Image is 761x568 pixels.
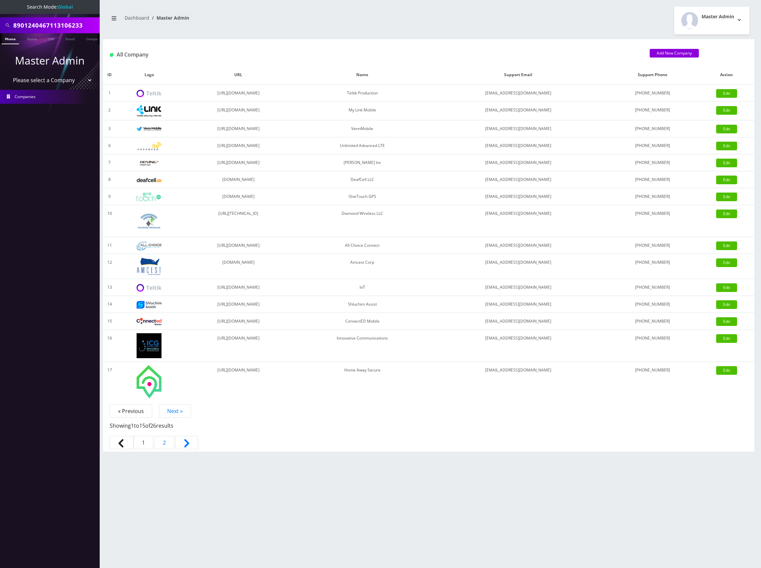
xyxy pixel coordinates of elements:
td: Unlimited Advanced LTE [294,137,430,154]
a: SIM [45,33,57,44]
td: [URL][DOMAIN_NAME] [182,313,294,330]
a: Next » [159,404,191,418]
td: [EMAIL_ADDRESS][DOMAIN_NAME] [430,120,606,137]
th: Logo [116,65,182,85]
td: [PHONE_NUMBER] [606,171,699,188]
img: Rexing Inc [137,160,162,166]
span: « Previous [110,404,152,418]
a: Next &raquo; [175,436,198,449]
a: Edit [716,258,737,267]
a: Edit [716,283,737,292]
span: 1 [131,422,134,429]
td: Home Away Secure [294,362,430,402]
img: My Link Mobile [137,105,162,117]
td: [PHONE_NUMBER] [606,313,699,330]
td: [URL][DOMAIN_NAME] [182,85,294,102]
img: Teltik Production [137,90,162,97]
td: [PHONE_NUMBER] [606,137,699,154]
img: Innovative Communications [137,333,162,358]
td: [EMAIL_ADDRESS][DOMAIN_NAME] [430,330,606,362]
a: Edit [716,159,737,167]
td: OneTouch GPS [294,188,430,205]
td: [PHONE_NUMBER] [606,188,699,205]
img: Diamond Wireless LLC [137,209,162,233]
a: Edit [716,106,737,115]
a: Edit [716,176,737,184]
img: DeafCell LLC [137,178,162,182]
td: 1 [103,85,116,102]
td: [URL][TECHNICAL_ID] [182,205,294,237]
button: Master Admin [674,7,749,34]
nav: breadcrumb [108,11,424,30]
td: 10 [103,205,116,237]
strong: Global [58,4,73,10]
td: Shluchim Assist [294,296,430,313]
td: 2 [103,102,116,120]
nav: Page navigation example [103,407,754,452]
a: Edit [716,210,737,218]
td: [EMAIL_ADDRESS][DOMAIN_NAME] [430,237,606,254]
td: [URL][DOMAIN_NAME] [182,279,294,296]
td: [EMAIL_ADDRESS][DOMAIN_NAME] [430,362,606,402]
th: Action [699,65,754,85]
th: Support Phone [606,65,699,85]
td: IoT [294,279,430,296]
td: 7 [103,154,116,171]
td: 17 [103,362,116,402]
h2: Master Admin [702,14,734,20]
img: VennMobile [137,127,162,131]
img: All Company [110,53,113,57]
td: 14 [103,296,116,313]
a: Add New Company [650,49,699,58]
td: [EMAIL_ADDRESS][DOMAIN_NAME] [430,137,606,154]
img: ConnectED Mobile [137,318,162,325]
img: Shluchim Assist [137,301,162,309]
td: [PHONE_NUMBER] [606,296,699,313]
td: [PHONE_NUMBER] [606,279,699,296]
td: 6 [103,137,116,154]
td: Innovative Communications [294,330,430,362]
a: Phone [2,33,19,44]
td: [PHONE_NUMBER] [606,205,699,237]
a: Edit [716,89,737,98]
td: [URL][DOMAIN_NAME] [182,330,294,362]
td: 12 [103,254,116,279]
td: [DOMAIN_NAME] [182,171,294,188]
td: [EMAIL_ADDRESS][DOMAIN_NAME] [430,85,606,102]
img: All Choice Connect [137,241,162,250]
td: [PHONE_NUMBER] [606,330,699,362]
td: [URL][DOMAIN_NAME] [182,154,294,171]
a: Edit [716,317,737,326]
img: Home Away Secure [137,365,162,398]
th: Support Email [430,65,606,85]
span: Companies [15,94,36,99]
td: 15 [103,313,116,330]
td: [DOMAIN_NAME] [182,254,294,279]
td: [PHONE_NUMBER] [606,85,699,102]
td: 11 [103,237,116,254]
a: Edit [716,142,737,150]
h1: All Company [110,52,640,58]
a: Email [62,33,78,44]
td: ConnectED Mobile [294,313,430,330]
td: VennMobile [294,120,430,137]
img: Amcest Corp [137,257,162,275]
p: Showing to of results [110,415,748,430]
td: DeafCell LLC [294,171,430,188]
a: Edit [716,366,737,375]
td: 13 [103,279,116,296]
td: [EMAIL_ADDRESS][DOMAIN_NAME] [430,279,606,296]
th: URL [182,65,294,85]
a: Edit [716,193,737,201]
td: [PHONE_NUMBER] [606,120,699,137]
span: Search Mode: [27,4,73,10]
td: [EMAIL_ADDRESS][DOMAIN_NAME] [430,313,606,330]
a: Edit [716,241,737,250]
td: [EMAIL_ADDRESS][DOMAIN_NAME] [430,154,606,171]
td: [URL][DOMAIN_NAME] [182,362,294,402]
input: Search All Companies [13,19,98,32]
img: Unlimited Advanced LTE [137,142,162,150]
td: [PHONE_NUMBER] [606,102,699,120]
td: [URL][DOMAIN_NAME] [182,102,294,120]
a: Dashboard [125,15,149,21]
